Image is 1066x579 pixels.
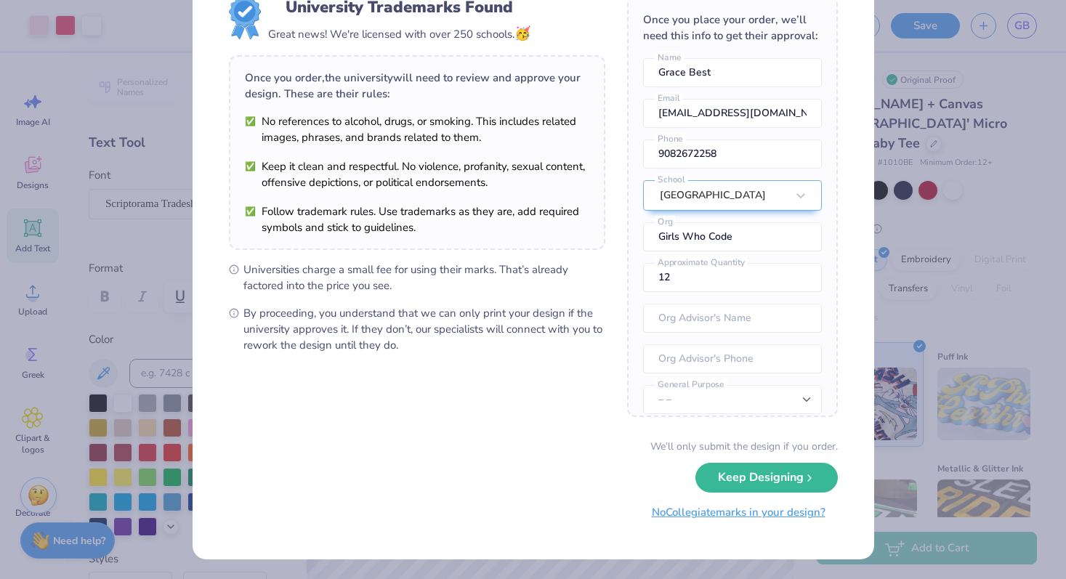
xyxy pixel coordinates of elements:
li: Follow trademark rules. Use trademarks as they are, add required symbols and stick to guidelines. [245,203,589,235]
input: Approximate Quantity [643,263,822,292]
input: Org Advisor's Phone [643,344,822,373]
input: Org Advisor's Name [643,304,822,333]
input: Email [643,99,822,128]
span: Universities charge a small fee for using their marks. That’s already factored into the price you... [243,262,605,293]
div: We’ll only submit the design if you order. [650,439,838,454]
li: Keep it clean and respectful. No violence, profanity, sexual content, offensive depictions, or po... [245,158,589,190]
div: Once you order, the university will need to review and approve your design. These are their rules: [245,70,589,102]
div: Great news! We're licensed with over 250 schools. [268,24,530,44]
span: By proceeding, you understand that we can only print your design if the university approves it. I... [243,305,605,353]
button: NoCollegiatemarks in your design? [639,498,838,527]
input: Phone [643,139,822,169]
input: Org [643,222,822,251]
li: No references to alcohol, drugs, or smoking. This includes related images, phrases, and brands re... [245,113,589,145]
input: Name [643,58,822,87]
span: 🥳 [514,25,530,42]
button: Keep Designing [695,463,838,493]
div: Once you place your order, we’ll need this info to get their approval: [643,12,822,44]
